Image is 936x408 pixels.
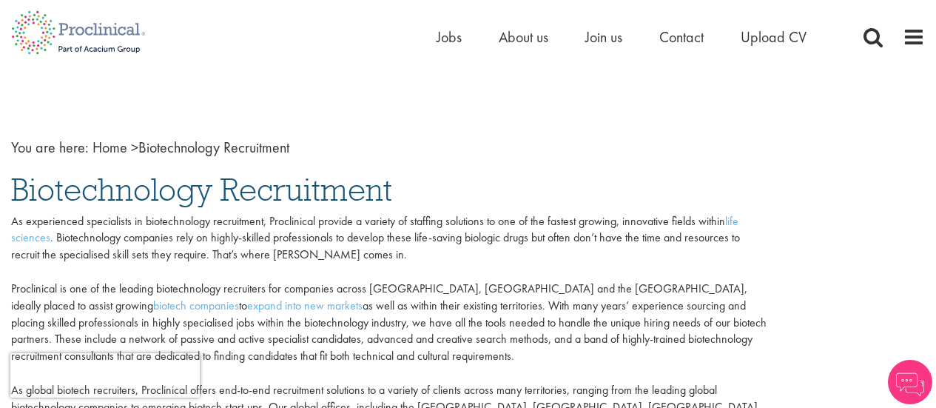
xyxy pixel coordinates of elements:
img: Chatbot [888,360,932,404]
a: Jobs [437,27,462,47]
span: Biotechnology Recruitment [11,170,392,210]
a: Join us [585,27,622,47]
iframe: reCAPTCHA [10,353,200,398]
a: About us [499,27,548,47]
span: > [131,138,138,157]
a: expand into new markets [247,298,363,313]
a: breadcrumb link to Home [92,138,127,157]
a: Upload CV [741,27,807,47]
span: Biotechnology Recruitment [92,138,289,157]
a: life sciences [11,213,738,246]
span: You are here: [11,138,89,157]
a: Contact [659,27,704,47]
a: biotech companies [153,298,239,313]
